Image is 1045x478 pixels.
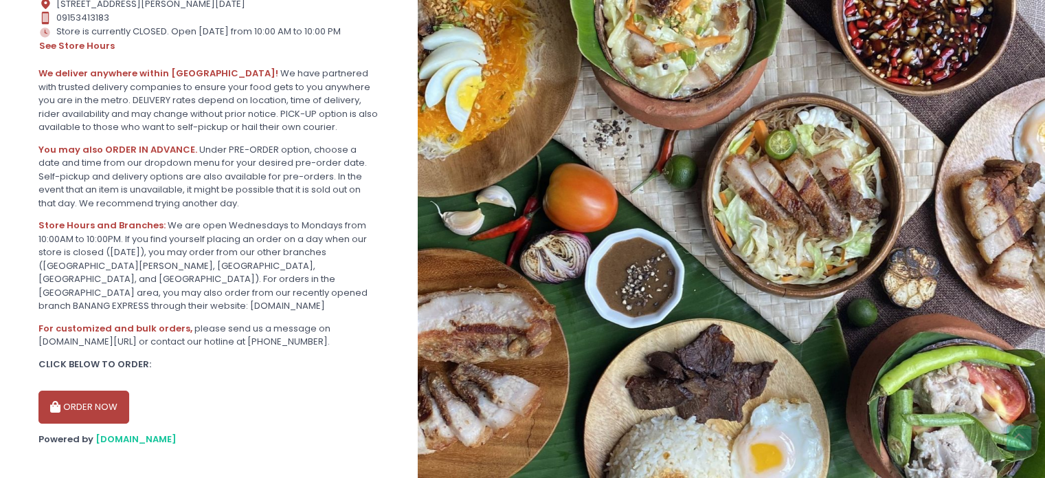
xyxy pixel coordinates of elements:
[38,67,379,134] div: We have partnered with trusted delivery companies to ensure your food gets to you anywhere you ar...
[38,322,379,349] div: please send us a message on [DOMAIN_NAME][URL] or contact our hotline at [PHONE_NUMBER].
[38,433,379,446] div: Powered by
[38,358,379,371] div: CLICK BELOW TO ORDER:
[38,143,197,156] b: You may also ORDER IN ADVANCE.
[38,11,379,25] div: 09153413183
[38,322,192,335] b: For customized and bulk orders,
[38,219,166,232] b: Store Hours and Branches:
[38,391,129,424] button: ORDER NOW
[38,219,379,313] div: We are open Wednesdays to Mondays from 10:00AM to 10:00PM. If you find yourself placing an order ...
[38,143,379,210] div: Under PRE-ORDER option, choose a date and time from our dropdown menu for your desired pre-order ...
[38,25,379,54] div: Store is currently CLOSED. Open [DATE] from 10:00 AM to 10:00 PM
[38,67,278,80] b: We deliver anywhere within [GEOGRAPHIC_DATA]!
[38,39,115,54] button: see store hours
[95,433,177,446] a: [DOMAIN_NAME]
